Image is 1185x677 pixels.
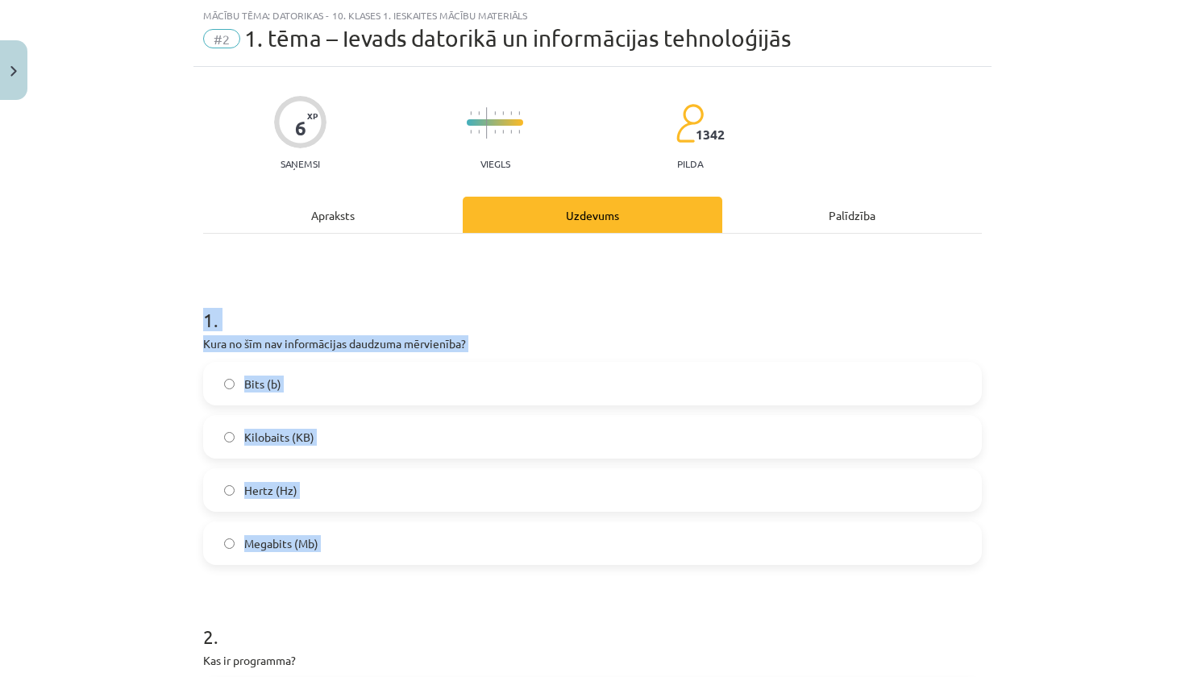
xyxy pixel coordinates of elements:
span: 1. tēma – Ievads datorikā un informācijas tehnoloģijās [244,25,791,52]
p: Viegls [480,158,510,169]
img: icon-short-line-57e1e144782c952c97e751825c79c345078a6d821885a25fce030b3d8c18986b.svg [478,111,480,115]
img: icon-short-line-57e1e144782c952c97e751825c79c345078a6d821885a25fce030b3d8c18986b.svg [510,111,512,115]
img: icon-short-line-57e1e144782c952c97e751825c79c345078a6d821885a25fce030b3d8c18986b.svg [510,130,512,134]
h1: 2 . [203,597,982,647]
img: icon-short-line-57e1e144782c952c97e751825c79c345078a6d821885a25fce030b3d8c18986b.svg [494,111,496,115]
span: Megabits (Mb) [244,535,318,552]
img: students-c634bb4e5e11cddfef0936a35e636f08e4e9abd3cc4e673bd6f9a4125e45ecb1.svg [676,103,704,143]
img: icon-close-lesson-0947bae3869378f0d4975bcd49f059093ad1ed9edebbc8119c70593378902aed.svg [10,66,17,77]
div: 6 [295,117,306,139]
span: Hertz (Hz) [244,482,297,499]
input: Megabits (Mb) [224,538,235,549]
span: Bits (b) [244,376,281,392]
img: icon-short-line-57e1e144782c952c97e751825c79c345078a6d821885a25fce030b3d8c18986b.svg [470,130,472,134]
p: pilda [677,158,703,169]
img: icon-long-line-d9ea69661e0d244f92f715978eff75569469978d946b2353a9bb055b3ed8787d.svg [486,107,488,139]
p: Saņemsi [274,158,326,169]
img: icon-short-line-57e1e144782c952c97e751825c79c345078a6d821885a25fce030b3d8c18986b.svg [518,130,520,134]
div: Palīdzība [722,197,982,233]
input: Kilobaits (KB) [224,432,235,442]
div: Mācību tēma: Datorikas - 10. klases 1. ieskaites mācību materiāls [203,10,982,21]
input: Bits (b) [224,379,235,389]
img: icon-short-line-57e1e144782c952c97e751825c79c345078a6d821885a25fce030b3d8c18986b.svg [502,130,504,134]
input: Hertz (Hz) [224,485,235,496]
img: icon-short-line-57e1e144782c952c97e751825c79c345078a6d821885a25fce030b3d8c18986b.svg [518,111,520,115]
span: #2 [203,29,240,48]
span: XP [307,111,318,120]
img: icon-short-line-57e1e144782c952c97e751825c79c345078a6d821885a25fce030b3d8c18986b.svg [502,111,504,115]
p: Kas ir programma? [203,652,982,669]
img: icon-short-line-57e1e144782c952c97e751825c79c345078a6d821885a25fce030b3d8c18986b.svg [470,111,472,115]
img: icon-short-line-57e1e144782c952c97e751825c79c345078a6d821885a25fce030b3d8c18986b.svg [494,130,496,134]
span: Kilobaits (KB) [244,429,314,446]
div: Uzdevums [463,197,722,233]
p: Kura no šīm nav informācijas daudzuma mērvienība? [203,335,982,352]
h1: 1 . [203,280,982,330]
span: 1342 [696,127,725,142]
div: Apraksts [203,197,463,233]
img: icon-short-line-57e1e144782c952c97e751825c79c345078a6d821885a25fce030b3d8c18986b.svg [478,130,480,134]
